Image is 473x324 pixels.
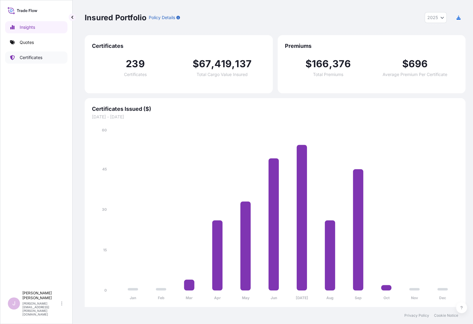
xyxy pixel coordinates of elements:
[199,59,211,69] span: 67
[312,59,329,69] span: 166
[158,296,165,300] tspan: Feb
[126,59,145,69] span: 239
[20,24,35,30] p: Insights
[242,296,250,300] tspan: May
[305,59,312,69] span: $
[404,313,429,318] a: Privacy Policy
[326,296,334,300] tspan: Aug
[12,300,15,306] span: J
[285,42,458,50] span: Premiums
[5,51,67,64] a: Certificates
[103,248,107,252] tspan: 15
[313,72,343,77] span: Total Premiums
[411,296,418,300] tspan: Nov
[329,59,332,69] span: ,
[102,207,107,212] tspan: 30
[130,296,136,300] tspan: Jan
[425,12,447,23] button: Year Selector
[296,296,308,300] tspan: [DATE]
[102,167,107,171] tspan: 45
[439,296,446,300] tspan: Dec
[332,59,351,69] span: 376
[214,59,232,69] span: 419
[355,296,362,300] tspan: Sep
[211,59,214,69] span: ,
[402,59,408,69] span: $
[5,36,67,48] a: Quotes
[383,72,447,77] span: Average Premium Per Certificate
[102,128,107,132] tspan: 60
[214,296,221,300] tspan: Apr
[20,39,34,45] p: Quotes
[149,15,175,21] p: Policy Details
[427,15,438,21] span: 2025
[22,302,60,316] p: [PERSON_NAME][EMAIL_ADDRESS][PERSON_NAME][DOMAIN_NAME]
[104,288,107,293] tspan: 0
[92,105,458,113] span: Certificates Issued ($)
[434,313,458,318] a: Cookie Notice
[186,296,193,300] tspan: Mar
[20,55,42,61] p: Certificates
[197,72,248,77] span: Total Cargo Value Insured
[5,21,67,33] a: Insights
[383,296,390,300] tspan: Oct
[92,114,458,120] span: [DATE] - [DATE]
[22,291,60,300] p: [PERSON_NAME] [PERSON_NAME]
[232,59,235,69] span: ,
[85,13,146,22] p: Insured Portfolio
[124,72,147,77] span: Certificates
[408,59,428,69] span: 696
[235,59,252,69] span: 137
[270,296,277,300] tspan: Jun
[92,42,266,50] span: Certificates
[193,59,199,69] span: $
